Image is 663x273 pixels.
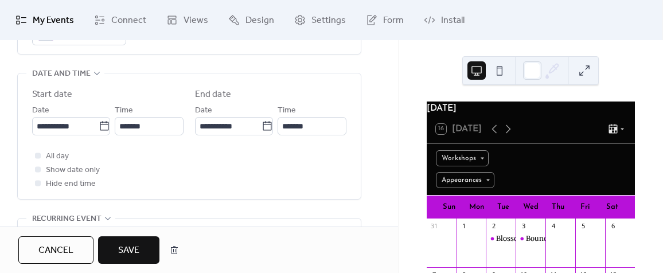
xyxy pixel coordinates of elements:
[111,14,146,28] span: Connect
[38,244,73,258] span: Cancel
[220,5,283,36] a: Design
[496,234,596,244] div: Blossoming with Sissification
[115,104,133,118] span: Time
[7,5,83,36] a: My Events
[85,5,155,36] a: Connect
[32,212,102,226] span: Recurring event
[33,14,74,28] span: My Events
[18,236,93,264] button: Cancel
[383,14,404,28] span: Form
[460,222,469,231] div: 1
[489,222,498,231] div: 2
[415,5,473,36] a: Install
[311,14,346,28] span: Settings
[278,104,296,118] span: Time
[184,14,208,28] span: Views
[579,222,587,231] div: 5
[158,5,217,36] a: Views
[516,234,545,244] div: Boundless Creativity: Innovative Ways to Use Rope in Play
[427,102,635,115] div: [DATE]
[599,196,626,219] div: Sat
[436,196,463,219] div: Sun
[32,88,72,102] div: Start date
[463,196,490,219] div: Mon
[357,5,412,36] a: Form
[549,222,557,231] div: 4
[46,177,96,191] span: Hide end time
[609,222,617,231] div: 6
[118,244,139,258] span: Save
[517,196,544,219] div: Wed
[98,236,159,264] button: Save
[490,196,517,219] div: Tue
[195,104,212,118] span: Date
[46,163,100,177] span: Show date only
[544,196,571,219] div: Thu
[60,30,108,44] span: #BD10E0FF
[519,222,528,231] div: 3
[32,104,49,118] span: Date
[441,14,465,28] span: Install
[195,88,231,102] div: End date
[571,196,598,219] div: Fri
[245,14,274,28] span: Design
[32,67,91,81] span: Date and time
[286,5,354,36] a: Settings
[46,150,69,163] span: All day
[430,222,439,231] div: 31
[486,234,516,244] div: Blossoming with Sissification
